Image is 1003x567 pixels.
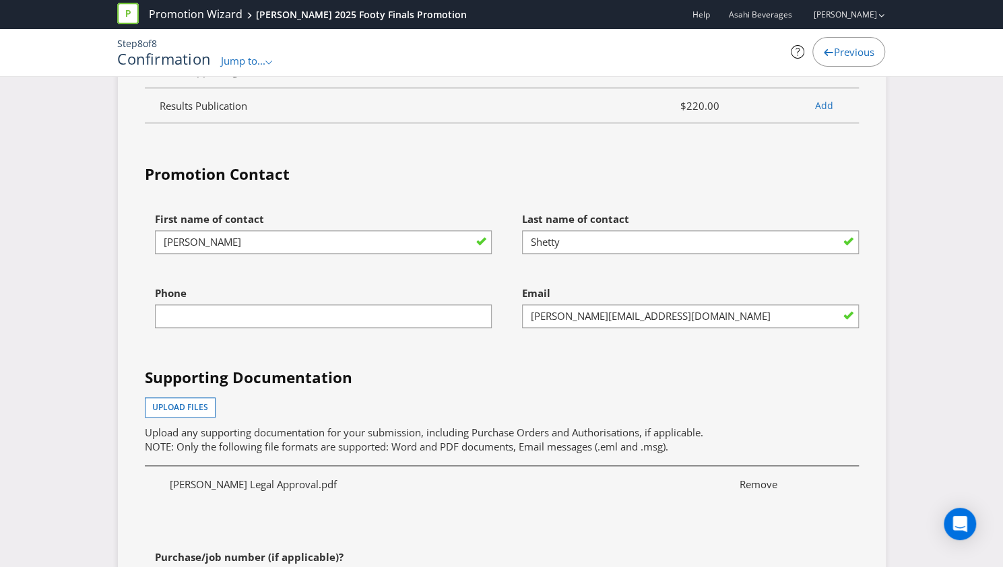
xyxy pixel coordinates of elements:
[730,477,843,492] span: Remove
[117,37,137,50] span: Step
[145,367,859,389] h4: Supporting Documentation
[692,9,709,20] a: Help
[800,9,876,20] a: [PERSON_NAME]
[160,477,730,492] p: [PERSON_NAME] Legal Approval.pdf
[152,37,157,50] span: 8
[155,550,344,564] span: Purchase/job number (if applicable)?
[616,98,730,114] span: $220.00
[160,99,247,112] span: Results Publication
[155,286,187,300] span: Phone
[137,37,143,50] span: 8
[221,54,265,67] span: Jump to...
[522,212,629,226] span: Last name of contact
[944,508,976,540] div: Open Intercom Messenger
[155,212,264,226] span: First name of contact
[256,8,467,22] div: [PERSON_NAME] 2025 Footy Finals Promotion
[145,426,703,439] span: Upload any supporting documentation for your submission, including Purchase Orders and Authorisat...
[522,286,550,300] span: Email
[815,99,833,112] a: Add
[145,164,290,185] legend: Promotion Contact
[833,45,874,59] span: Previous
[145,397,216,418] button: Upload files
[149,7,242,22] a: Promotion Wizard
[117,51,211,67] h1: Confirmation
[145,440,668,453] span: NOTE: Only the following file formats are supported: Word and PDF documents, Email messages (.eml...
[143,37,152,50] span: of
[152,401,208,413] span: Upload files
[728,9,791,20] span: Asahi Beverages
